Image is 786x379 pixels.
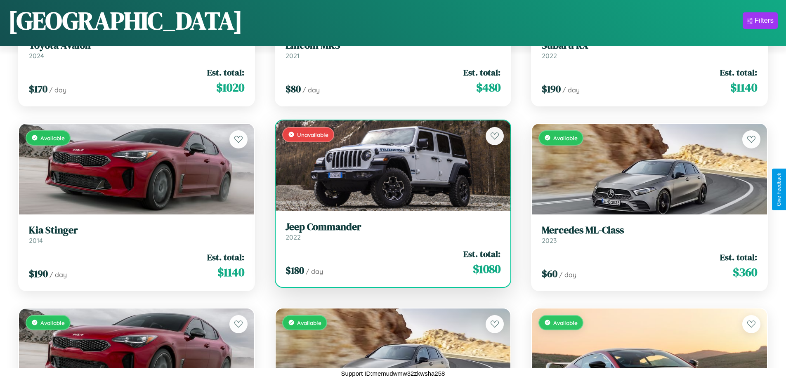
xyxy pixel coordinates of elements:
span: 2024 [29,52,44,60]
h3: Subaru RX [542,40,757,52]
span: Available [297,319,321,326]
span: / day [559,271,576,279]
span: $ 480 [476,79,500,96]
div: Filters [755,16,774,25]
span: 2023 [542,236,557,245]
span: / day [302,86,320,94]
h3: Kia Stinger [29,224,244,236]
h3: Mercedes ML-Class [542,224,757,236]
span: 2022 [542,52,557,60]
span: $ 1020 [216,79,244,96]
span: Est. total: [207,66,244,78]
span: $ 1140 [217,264,244,280]
h3: Jeep Commander [286,221,501,233]
a: Mercedes ML-Class2023 [542,224,757,245]
p: Support ID: memudwmw32zkwsha258 [341,368,445,379]
span: Available [40,319,65,326]
span: $ 1140 [730,79,757,96]
span: 2021 [286,52,300,60]
span: Est. total: [207,251,244,263]
h1: [GEOGRAPHIC_DATA] [8,4,243,38]
span: / day [50,271,67,279]
span: $ 180 [286,264,304,277]
span: Available [553,134,578,141]
a: Subaru RX2022 [542,40,757,60]
span: Unavailable [297,131,328,138]
button: Filters [743,12,778,29]
span: $ 190 [542,82,561,96]
span: / day [306,267,323,275]
span: Est. total: [463,248,500,260]
span: Est. total: [720,251,757,263]
span: $ 170 [29,82,47,96]
h3: Toyota Avalon [29,40,244,52]
a: Jeep Commander2022 [286,221,501,241]
span: Est. total: [463,66,500,78]
div: Give Feedback [776,173,782,206]
span: $ 60 [542,267,557,280]
span: 2014 [29,236,43,245]
span: / day [562,86,580,94]
span: Est. total: [720,66,757,78]
span: / day [49,86,66,94]
span: Available [553,319,578,326]
a: Kia Stinger2014 [29,224,244,245]
span: Available [40,134,65,141]
span: $ 360 [733,264,757,280]
h3: Lincoln MKS [286,40,501,52]
a: Toyota Avalon2024 [29,40,244,60]
a: Lincoln MKS2021 [286,40,501,60]
span: $ 80 [286,82,301,96]
span: 2022 [286,233,301,241]
span: $ 1080 [473,261,500,277]
span: $ 190 [29,267,48,280]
